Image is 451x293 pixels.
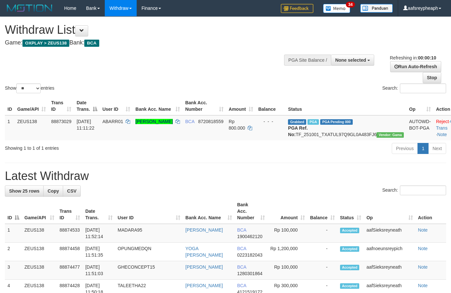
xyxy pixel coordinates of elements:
[185,264,223,270] a: [PERSON_NAME]
[5,199,22,224] th: ID: activate to sort column descending
[115,224,183,243] td: MADARA95
[57,199,83,224] th: Trans ID: activate to sort column ascending
[83,261,115,280] td: [DATE] 11:51:03
[5,97,15,115] th: ID
[235,199,267,224] th: Bank Acc. Number: activate to sort column ascending
[16,83,41,93] select: Showentries
[22,261,57,280] td: ZEUS138
[390,61,441,72] a: Run Auto-Refresh
[237,264,246,270] span: BCA
[360,4,393,13] img: panduan.png
[307,261,337,280] td: -
[390,55,436,60] span: Refreshing in:
[22,199,57,224] th: Game/API: activate to sort column ascending
[392,143,418,154] a: Previous
[256,97,286,115] th: Balance
[340,228,360,233] span: Accepted
[288,119,306,125] span: Grabbed
[102,119,123,124] span: ABARR01
[346,2,355,7] span: 34
[5,40,294,46] h4: Game: Bank:
[48,97,74,115] th: Trans ID: activate to sort column ascending
[5,142,183,151] div: Showing 1 to 1 of 1 entries
[5,185,44,197] a: Show 25 rows
[281,4,313,13] img: Feedback.jpg
[185,227,223,233] a: [PERSON_NAME]
[400,185,446,195] input: Search:
[307,243,337,261] td: -
[400,83,446,93] input: Search:
[237,283,246,288] span: BCA
[417,143,429,154] a: 1
[406,97,433,115] th: Op: activate to sort column ascending
[115,243,183,261] td: OPUNGMEDQN
[285,115,406,140] td: TF_251001_TXATUL97Q9GL0A483FJ6
[115,261,183,280] td: GHECONCEPT15
[5,243,22,261] td: 2
[43,185,63,197] a: Copy
[335,57,366,63] span: None selected
[76,119,94,131] span: [DATE] 11:11:22
[267,224,307,243] td: Rp 100,000
[428,143,446,154] a: Next
[267,243,307,261] td: Rp 1,200,000
[331,55,374,66] button: None selected
[74,97,100,115] th: Date Trans.: activate to sort column descending
[48,188,59,194] span: Copy
[340,246,360,252] span: Accepted
[418,264,428,270] a: Note
[5,23,294,36] h1: Withdraw List
[285,97,406,115] th: Status
[267,199,307,224] th: Amount: activate to sort column ascending
[423,72,441,83] a: Stop
[63,185,81,197] a: CSV
[84,40,99,47] span: BCA
[198,119,224,124] span: Copy 8720818559 to clipboard
[364,261,415,280] td: aafSieksreyneath
[364,243,415,261] td: aafnoeunsreypich
[83,224,115,243] td: [DATE] 11:52:14
[51,119,71,124] span: 88873029
[9,188,39,194] span: Show 25 rows
[133,97,183,115] th: Bank Acc. Name: activate to sort column ascending
[320,119,353,125] span: PGA Pending
[307,119,319,125] span: Marked by aafnoeunsreypich
[323,4,350,13] img: Button%20Memo.svg
[364,224,415,243] td: aafSieksreyneath
[267,261,307,280] td: Rp 100,000
[337,199,364,224] th: Status: activate to sort column ascending
[22,243,57,261] td: ZEUS138
[57,261,83,280] td: 88874477
[406,115,433,140] td: AUTOWD-BOT-PGA
[418,227,428,233] a: Note
[382,185,446,195] label: Search:
[135,119,173,124] a: [PERSON_NAME]
[5,224,22,243] td: 1
[183,97,226,115] th: Bank Acc. Number: activate to sort column ascending
[237,227,246,233] span: BCA
[307,199,337,224] th: Balance: activate to sort column ascending
[15,115,48,140] td: ZEUS138
[376,132,404,138] span: Vendor URL: https://trx31.1velocity.biz
[83,243,115,261] td: [DATE] 11:51:35
[237,271,263,276] span: Copy 1280301864 to clipboard
[418,283,428,288] a: Note
[340,283,360,289] span: Accepted
[226,97,256,115] th: Amount: activate to sort column ascending
[5,115,15,140] td: 1
[83,199,115,224] th: Date Trans.: activate to sort column ascending
[115,199,183,224] th: User ID: activate to sort column ascending
[288,125,307,137] b: PGA Ref. No:
[340,265,360,270] span: Accepted
[22,40,69,47] span: OXPLAY > ZEUS138
[237,234,263,239] span: Copy 1900462120 to clipboard
[418,55,436,60] strong: 00:00:10
[67,188,76,194] span: CSV
[5,3,54,13] img: MOTION_logo.png
[418,246,428,251] a: Note
[15,97,48,115] th: Game/API: activate to sort column ascending
[5,261,22,280] td: 3
[183,199,235,224] th: Bank Acc. Name: activate to sort column ascending
[185,246,223,258] a: YOGA [PERSON_NAME]
[185,119,194,124] span: BCA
